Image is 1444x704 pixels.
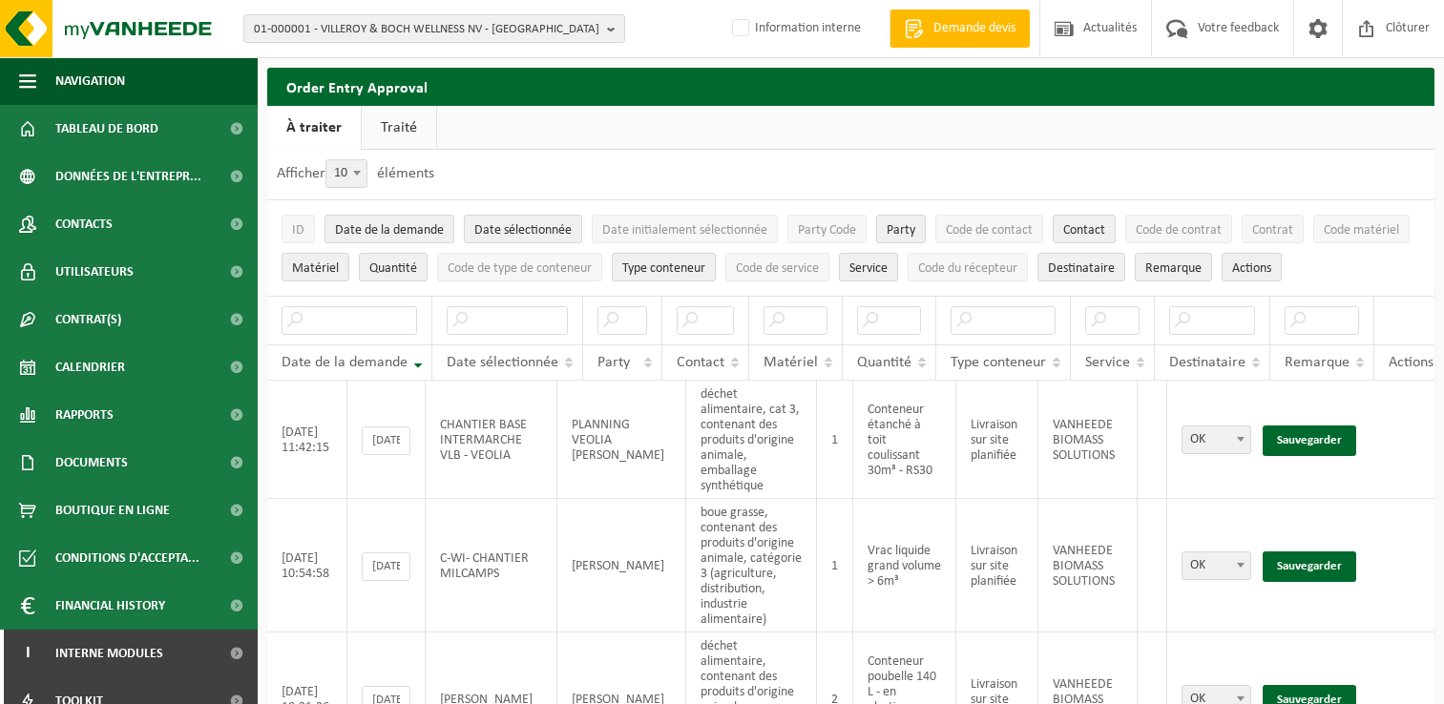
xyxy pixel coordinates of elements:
span: Tableau de bord [55,105,158,153]
span: Contrat(s) [55,296,121,343]
a: Sauvegarder [1263,551,1356,582]
span: OK [1182,552,1250,579]
span: Service [1085,355,1130,370]
label: Information interne [728,14,861,43]
span: Quantité [857,355,911,370]
span: Remarque [1145,261,1202,276]
button: Code du récepteurCode du récepteur: Activate to sort [908,253,1028,281]
span: Conditions d'accepta... [55,534,199,582]
span: Financial History [55,582,165,630]
span: Documents [55,439,128,487]
span: Contact [1063,223,1105,238]
span: OK [1182,426,1250,453]
td: [DATE] 11:42:15 [267,381,347,499]
button: DestinataireDestinataire : Activate to sort [1037,253,1125,281]
td: [PERSON_NAME] [557,499,686,632]
span: Code de contact [946,223,1033,238]
span: Code matériel [1324,223,1399,238]
span: Demande devis [929,19,1020,38]
button: Code de serviceCode de service: Activate to sort [725,253,829,281]
span: Utilisateurs [55,248,134,296]
span: Données de l'entrepr... [55,153,201,200]
span: Date de la demande [335,223,444,238]
span: Code du récepteur [918,261,1017,276]
span: Destinataire [1048,261,1115,276]
button: Date sélectionnéeDate sélectionnée: Activate to sort [464,215,582,243]
span: Actions [1232,261,1271,276]
span: I [19,630,36,677]
span: Matériel [292,261,339,276]
button: Type conteneurType conteneur: Activate to sort [612,253,716,281]
span: Contact [677,355,724,370]
a: Demande devis [889,10,1030,48]
span: 10 [325,159,367,188]
button: ContactContact: Activate to sort [1053,215,1116,243]
td: VANHEEDE BIOMASS SOLUTIONS [1038,499,1138,632]
span: ID [292,223,304,238]
span: Destinataire [1169,355,1245,370]
td: 1 [817,499,853,632]
span: Quantité [369,261,417,276]
span: Date sélectionnée [447,355,558,370]
a: Traité [362,106,436,150]
button: Code matérielCode matériel: Activate to sort [1313,215,1410,243]
td: Livraison sur site planifiée [956,499,1038,632]
td: Vrac liquide grand volume > 6m³ [853,499,956,632]
span: OK [1182,425,1251,454]
button: ServiceService: Activate to sort [839,253,898,281]
span: Interne modules [55,630,163,677]
button: QuantitéQuantité: Activate to sort [359,253,428,281]
span: Date de la demande [282,355,408,370]
span: Type conteneur [622,261,705,276]
span: Calendrier [55,343,125,391]
span: 01-000001 - VILLEROY & BOCH WELLNESS NV - [GEOGRAPHIC_DATA] [254,15,599,44]
button: IDID: Activate to sort [282,215,315,243]
span: Code de contrat [1136,223,1222,238]
span: Boutique en ligne [55,487,170,534]
span: Service [849,261,888,276]
button: RemarqueRemarque: Activate to sort [1135,253,1212,281]
button: Actions [1222,253,1282,281]
span: Type conteneur [951,355,1046,370]
button: ContratContrat: Activate to sort [1242,215,1304,243]
span: Party [597,355,630,370]
td: déchet alimentaire, cat 3, contenant des produits d'origine animale, emballage synthétique [686,381,817,499]
button: Date de la demandeDate de la demande: Activate to remove sorting [324,215,454,243]
button: Code de type de conteneurCode de type de conteneur: Activate to sort [437,253,602,281]
td: Conteneur étanché à toit coulissant 30m³ - RS30 [853,381,956,499]
a: À traiter [267,106,361,150]
span: Party [887,223,915,238]
td: Livraison sur site planifiée [956,381,1038,499]
button: Date initialement sélectionnéeDate initialement sélectionnée: Activate to sort [592,215,778,243]
button: Code de contratCode de contrat: Activate to sort [1125,215,1232,243]
span: Remarque [1285,355,1350,370]
button: Party CodeParty Code: Activate to sort [787,215,867,243]
span: Navigation [55,57,125,105]
td: VANHEEDE BIOMASS SOLUTIONS [1038,381,1138,499]
td: [DATE] 10:54:58 [267,499,347,632]
button: Code de contactCode de contact: Activate to sort [935,215,1043,243]
span: Code de type de conteneur [448,261,592,276]
td: PLANNING VEOLIA [PERSON_NAME] [557,381,686,499]
span: Code de service [736,261,819,276]
span: Date sélectionnée [474,223,572,238]
span: 10 [326,160,366,187]
button: PartyParty: Activate to sort [876,215,926,243]
span: Actions [1389,355,1434,370]
td: C-WI- CHANTIER MILCAMPS [426,499,557,632]
label: Afficher éléments [277,166,434,181]
span: Contacts [55,200,113,248]
span: Matériel [764,355,818,370]
span: OK [1182,551,1251,580]
td: boue grasse, contenant des produits d'origine animale, catégorie 3 (agriculture, distribution, in... [686,499,817,632]
td: 1 [817,381,853,499]
a: Sauvegarder [1263,425,1356,456]
span: Date initialement sélectionnée [602,223,767,238]
td: CHANTIER BASE INTERMARCHE VLB - VEOLIA [426,381,557,499]
span: Rapports [55,391,114,439]
button: MatérielMatériel: Activate to sort [282,253,349,281]
span: Contrat [1252,223,1293,238]
button: 01-000001 - VILLEROY & BOCH WELLNESS NV - [GEOGRAPHIC_DATA] [243,14,625,43]
span: Party Code [798,223,856,238]
h2: Order Entry Approval [267,68,1434,105]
